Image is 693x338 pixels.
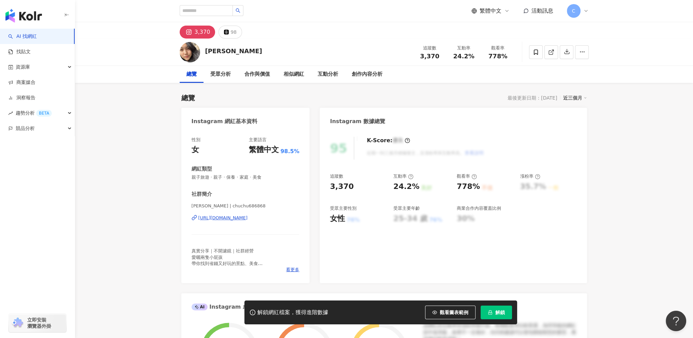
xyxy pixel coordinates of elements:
[330,181,354,192] div: 3,370
[481,306,512,319] button: 解鎖
[195,27,210,37] div: 3,370
[192,248,263,272] span: 真實分享｜不開濾鏡｜社群經營 愛曬兩隻小屁孩 帶你找到省錢又好玩的景點、美食 各式各樣好物都在👇
[417,45,443,52] div: 追蹤數
[192,118,258,125] div: Instagram 網紅基本資料
[181,93,195,103] div: 總覽
[210,70,231,78] div: 受眾分析
[425,306,476,319] button: 觀看圖表範例
[192,137,200,143] div: 性別
[27,317,51,329] span: 立即安裝 瀏覽器外掛
[230,27,237,37] div: 98
[330,118,385,125] div: Instagram 數據總覽
[440,310,468,315] span: 觀看圖表範例
[330,214,345,224] div: 女性
[508,95,557,101] div: 最後更新日期：[DATE]
[180,42,200,62] img: KOL Avatar
[192,215,300,221] a: [URL][DOMAIN_NAME]
[520,173,540,179] div: 漲粉率
[36,110,52,117] div: BETA
[16,59,30,75] span: 資源庫
[192,145,199,155] div: 女
[318,70,338,78] div: 互動分析
[205,47,262,55] div: [PERSON_NAME]
[367,137,410,144] div: K-Score :
[330,173,343,179] div: 追蹤數
[198,215,248,221] div: [URL][DOMAIN_NAME]
[8,79,35,86] a: 商案媒合
[451,45,477,52] div: 互動率
[563,93,587,102] div: 近三個月
[16,105,52,121] span: 趨勢分析
[8,48,31,55] a: 找貼文
[457,205,501,211] div: 商業合作內容覆蓋比例
[281,148,300,155] span: 98.5%
[236,8,240,13] span: search
[572,7,575,15] span: C
[192,165,212,173] div: 網紅類型
[495,310,505,315] span: 解鎖
[330,205,357,211] div: 受眾主要性別
[16,121,35,136] span: 競品分析
[257,309,328,316] div: 解鎖網紅檔案，獲得進階數據
[453,53,474,60] span: 24.2%
[488,53,508,60] span: 778%
[531,8,553,14] span: 活動訊息
[352,70,382,78] div: 創作內容分析
[485,45,511,52] div: 觀看率
[457,181,480,192] div: 778%
[192,203,300,209] span: [PERSON_NAME] | chuchu686868
[393,181,419,192] div: 24.2%
[9,314,66,332] a: chrome extension立即安裝 瀏覽器外掛
[192,174,300,180] span: 親子旅遊 · 親子 · 保養 · 家庭 · 美食
[457,173,477,179] div: 觀看率
[8,33,37,40] a: searchAI 找網紅
[180,26,215,39] button: 3,370
[11,318,24,328] img: chrome extension
[249,137,267,143] div: 主要語言
[249,145,279,155] div: 繁體中文
[192,191,212,198] div: 社群簡介
[284,70,304,78] div: 相似網紅
[488,310,493,315] span: lock
[393,205,420,211] div: 受眾主要年齡
[244,70,270,78] div: 合作與價值
[5,9,42,23] img: logo
[286,267,299,273] span: 看更多
[480,7,501,15] span: 繁體中文
[393,173,413,179] div: 互動率
[8,111,13,116] span: rise
[186,70,197,78] div: 總覽
[420,53,439,60] span: 3,370
[8,94,35,101] a: 洞察報告
[219,26,242,39] button: 98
